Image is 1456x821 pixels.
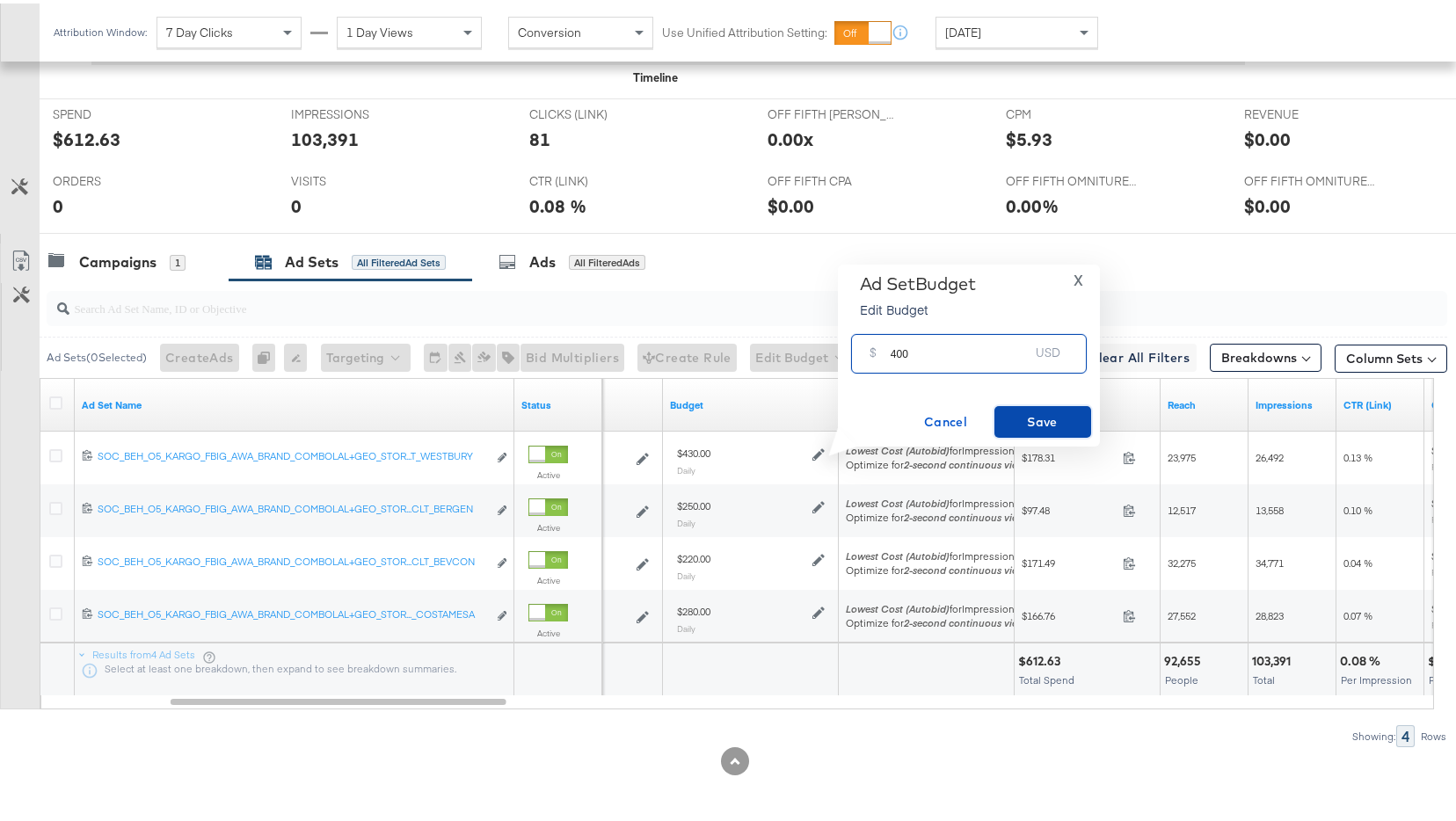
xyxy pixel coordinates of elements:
label: Active [528,624,568,636]
div: 0.00x [768,123,813,149]
sub: Daily [677,461,695,472]
span: CLICKS (LINK) [529,103,661,120]
span: for Impressions [846,440,1020,454]
span: 28,823 [1256,606,1284,619]
div: Showing: [1351,727,1396,739]
a: SOC_BEH_O5_KARGO_FBIG_AWA_BRAND_COMBOLAL+GEO_STOR...CLT_BEVCON [98,551,487,570]
a: SOC_BEH_O5_KARGO_FBIG_AWA_BRAND_COMBOLAL+GEO_STOR...T_WESTBURY [98,446,487,464]
p: Edit Budget [860,297,976,315]
em: 2-second continuous video view [904,560,1053,573]
em: Lowest Cost (Autobid) [846,440,950,454]
div: 4 [1396,722,1415,744]
div: Rows [1420,727,1447,739]
div: All Filtered Ad Sets [352,251,446,267]
span: 7 Day Clicks [166,21,233,37]
span: ORDERS [53,170,185,186]
div: $220.00 [677,549,710,563]
span: CPM [1006,103,1138,120]
div: 0.08 % [529,190,586,215]
label: Active [528,466,568,477]
sub: Daily [677,620,695,630]
span: Cancel [905,408,987,430]
div: USD [1029,338,1067,369]
em: 2-second continuous video view [904,454,1053,468]
div: Attribution Window: [53,23,148,35]
div: $612.63 [53,123,120,149]
span: IMPRESSIONS [291,103,423,120]
span: 32,275 [1168,553,1196,566]
div: $0.00 [1244,123,1291,149]
div: 0.08 % [1340,650,1386,666]
span: 12,517 [1168,500,1196,513]
div: Optimize for [846,507,1053,521]
div: SOC_BEH_O5_KARGO_FBIG_AWA_BRAND_COMBOLAL+GEO_STOR...CLT_BEVCON [98,551,487,565]
em: Lowest Cost (Autobid) [846,599,950,612]
span: X [1074,265,1083,289]
span: 27,552 [1168,606,1196,619]
div: Optimize for [846,613,1053,627]
span: 26,492 [1256,447,1284,461]
span: Save [1001,408,1084,430]
span: VISITS [291,170,423,186]
div: 0 [53,190,63,215]
sub: Daily [677,514,695,525]
span: CTR (LINK) [529,170,661,186]
em: Lowest Cost (Autobid) [846,493,950,506]
span: $166.76 [1022,606,1116,619]
div: 92,655 [1164,650,1206,666]
span: $171.49 [1022,553,1116,566]
div: $0.00 [1244,190,1291,215]
span: 23,975 [1168,447,1196,461]
a: The number of times your ad was served. On mobile apps an ad is counted as served the first time ... [1256,395,1329,409]
div: Optimize for [846,454,1053,469]
div: Ad Set Budget [860,270,976,291]
div: 0.00% [1006,190,1059,215]
span: 0.13 % [1343,447,1372,461]
span: Per Impression [1341,670,1412,683]
span: $97.48 [1022,500,1116,513]
div: 81 [529,123,550,149]
span: [DATE] [945,21,981,37]
span: $178.31 [1022,447,1116,461]
button: Cancel [898,403,994,434]
div: $5.93 [1006,123,1052,149]
span: REVENUE [1244,103,1376,120]
button: Save [994,403,1091,434]
sub: Daily [677,567,695,578]
span: OFF FIFTH OMNITURE CVR [1006,170,1138,186]
div: SOC_BEH_O5_KARGO_FBIG_AWA_BRAND_COMBOLAL+GEO_STOR...T_WESTBURY [98,446,487,460]
em: Lowest Cost (Autobid) [846,546,950,559]
a: The number of clicks received on a link in your ad divided by the number of impressions. [1343,395,1417,409]
span: Total Spend [1019,670,1074,683]
div: Ad Sets ( 0 Selected) [47,346,147,362]
a: Shows the current budget of Ad Set. [670,395,832,409]
div: $250.00 [677,496,710,510]
a: SOC_BEH_O5_KARGO_FBIG_AWA_BRAND_COMBOLAL+GEO_STOR...CLT_BERGEN [98,498,487,517]
div: 0 [252,340,284,368]
span: Total [1253,670,1275,683]
a: The number of people your ad was served to. [1168,395,1241,409]
div: 1 [170,251,186,267]
div: $280.00 [677,601,710,615]
span: 1 Day Views [346,21,413,37]
span: 0.04 % [1343,553,1372,566]
div: Timeline [633,66,678,83]
label: Active [528,519,568,530]
span: for Impressions [846,599,1020,612]
span: SPEND [53,103,185,120]
button: Breakdowns [1210,340,1321,368]
em: 2-second continuous video view [904,507,1053,520]
button: Clear All Filters [1081,340,1197,368]
span: Conversion [518,21,581,37]
span: for Impressions [846,493,1020,506]
input: Search Ad Set Name, ID or Objective [69,280,1321,315]
div: SOC_BEH_O5_KARGO_FBIG_AWA_BRAND_COMBOLAL+GEO_STOR...CLT_BERGEN [98,498,487,512]
label: Active [528,571,568,583]
div: $430.00 [677,443,710,457]
label: Use Unified Attribution Setting: [662,21,827,38]
a: Shows the current state of your Ad Set. [521,395,595,409]
span: 0.10 % [1343,500,1372,513]
div: Optimize for [846,560,1053,574]
span: People [1165,670,1198,683]
div: Campaigns [79,249,157,269]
